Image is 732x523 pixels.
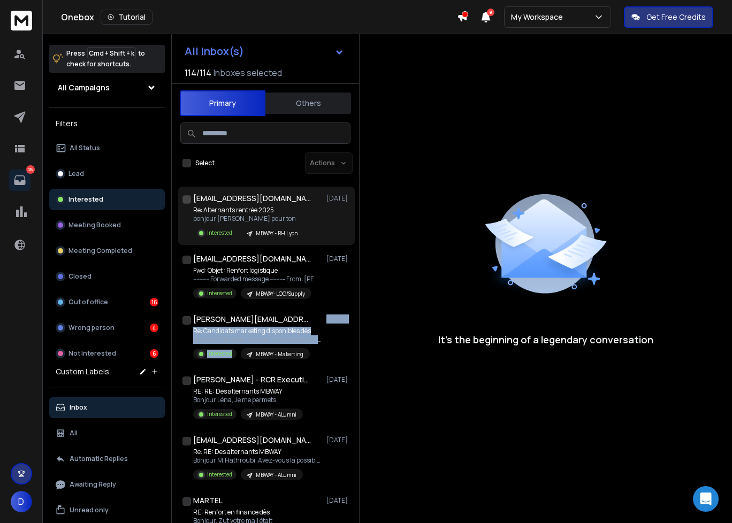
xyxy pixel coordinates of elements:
[26,165,35,174] p: 26
[49,397,165,418] button: Inbox
[193,508,303,517] p: RE: Renfort en finance dès
[438,332,653,347] p: It’s the beginning of a legendary conversation
[193,193,311,204] h1: [EMAIL_ADDRESS][DOMAIN_NAME]
[193,266,322,275] p: Fwd: Objet : Renfort logistique
[49,448,165,470] button: Automatic Replies
[207,229,232,237] p: Interested
[70,429,78,437] p: All
[150,298,158,306] div: 16
[9,170,30,191] a: 26
[511,12,567,22] p: My Workspace
[193,314,311,325] h1: [PERSON_NAME][EMAIL_ADDRESS][DOMAIN_NAME]
[193,214,304,223] p: bonjour [PERSON_NAME] pour ton
[70,455,128,463] p: Automatic Replies
[256,411,296,419] p: MBWAY - ALumni
[49,422,165,444] button: All
[49,240,165,261] button: Meeting Completed
[193,206,304,214] p: Re: Alternants rentrée 2025
[326,375,350,384] p: [DATE]
[207,410,232,418] p: Interested
[70,144,100,152] p: All Status
[326,436,350,444] p: [DATE]
[193,448,322,456] p: Re: RE: Des alternants MBWAY
[193,335,322,344] p: Bonjour [PERSON_NAME], Merci pour votre retour. Pourriez-vous
[70,403,87,412] p: Inbox
[193,495,223,506] h1: MARTEL
[49,343,165,364] button: Not Interested6
[176,41,353,62] button: All Inbox(s)
[66,48,145,70] p: Press to check for shortcuts.
[11,491,32,512] button: D
[70,506,109,514] p: Unread only
[185,46,244,57] h1: All Inbox(s)
[646,12,706,22] p: Get Free Credits
[326,496,350,505] p: [DATE]
[195,159,215,167] label: Select
[49,474,165,495] button: Awaiting Reply
[56,366,109,377] h3: Custom Labels
[150,349,158,358] div: 6
[68,349,116,358] p: Not Interested
[265,91,351,115] button: Others
[207,289,232,297] p: Interested
[256,229,298,237] p: MBWAY - RH Lyon
[256,290,305,298] p: MBWAY- LOG/Supply
[49,291,165,313] button: Out of office16
[193,396,303,404] p: Bonjour Léna, Je me permets
[180,90,265,116] button: Primary
[326,194,350,203] p: [DATE]
[193,253,311,264] h1: [EMAIL_ADDRESS][DOMAIN_NAME]
[49,499,165,521] button: Unread only
[693,486,719,512] div: Open Intercom Messenger
[213,66,282,79] h3: Inboxes selected
[68,221,121,229] p: Meeting Booked
[70,480,116,489] p: Awaiting Reply
[49,163,165,184] button: Lead
[58,82,110,93] h1: All Campaigns
[49,266,165,287] button: Closed
[150,324,158,332] div: 4
[68,247,132,255] p: Meeting Completed
[49,137,165,159] button: All Status
[68,324,115,332] p: Wrong person
[193,435,311,445] h1: [EMAIL_ADDRESS][DOMAIN_NAME]
[68,272,91,281] p: Closed
[207,471,232,479] p: Interested
[49,189,165,210] button: Interested
[256,350,303,358] p: MBWAY - Makerting
[61,10,457,25] div: Onebox
[326,255,350,263] p: [DATE]
[193,456,322,465] p: Bonjour M.Hathroubi, Avez-vous la possibilité de
[256,471,296,479] p: MBWAY - ALumni
[68,298,108,306] p: Out of office
[101,10,152,25] button: Tutorial
[87,47,136,59] span: Cmd + Shift + k
[487,9,494,16] span: 9
[49,317,165,339] button: Wrong person4
[326,315,350,324] p: [DATE]
[49,214,165,236] button: Meeting Booked
[207,350,232,358] p: Interested
[49,116,165,131] h3: Filters
[193,275,322,283] p: ---------- Forwarded message --------- From: [PERSON_NAME]
[193,387,303,396] p: RE: RE: Des alternants MBWAY
[193,327,322,335] p: Re: Candidats marketing disponibles dès
[185,66,211,79] span: 114 / 114
[193,374,311,385] h1: [PERSON_NAME] - RCR Executive
[49,77,165,98] button: All Campaigns
[68,170,84,178] p: Lead
[624,6,713,28] button: Get Free Credits
[68,195,103,204] p: Interested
